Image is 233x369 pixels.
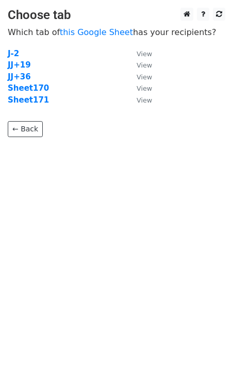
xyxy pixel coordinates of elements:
[126,72,152,81] a: View
[8,121,43,137] a: ← Back
[8,72,31,81] a: JJ+36
[137,50,152,58] small: View
[126,49,152,58] a: View
[8,49,19,58] a: J-2
[137,96,152,104] small: View
[126,95,152,105] a: View
[8,27,225,38] p: Which tab of has your recipients?
[126,83,152,93] a: View
[8,60,31,70] a: JJ+19
[8,8,225,23] h3: Choose tab
[8,83,49,93] a: Sheet170
[60,27,133,37] a: this Google Sheet
[137,73,152,81] small: View
[137,85,152,92] small: View
[137,61,152,69] small: View
[126,60,152,70] a: View
[8,95,49,105] a: Sheet171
